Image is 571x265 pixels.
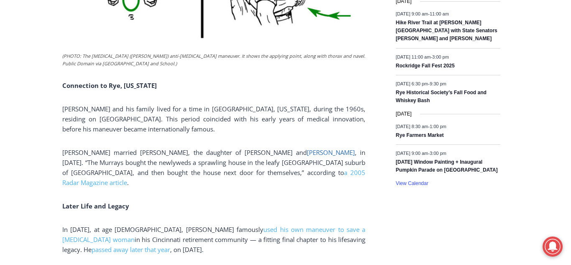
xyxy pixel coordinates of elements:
[396,151,446,156] time: -
[396,110,412,118] time: [DATE]
[170,245,204,254] span: , on [DATE].
[211,0,395,81] div: "[PERSON_NAME] and I covered the [DATE] Parade, which was a really eye opening experience as I ha...
[396,11,449,16] time: -
[430,11,449,16] span: 11:00 am
[92,245,170,254] a: passed away later that year
[396,20,497,43] a: Hike River Trail at [PERSON_NAME][GEOGRAPHIC_DATA] with State Senators [PERSON_NAME] and [PERSON_...
[396,63,455,69] a: Rockridge Fall Fest 2025
[396,180,428,187] a: View Calendar
[62,148,307,157] span: [PERSON_NAME] married [PERSON_NAME], the daughter of [PERSON_NAME] and
[396,54,449,59] time: -
[396,81,428,86] span: [DATE] 6:30 pm
[396,124,428,129] span: [DATE] 8:30 am
[432,54,449,59] span: 3:00 pm
[430,124,446,129] span: 1:00 pm
[396,132,444,139] a: Rye Farmers Market
[62,225,263,234] span: In [DATE], at age [DEMOGRAPHIC_DATA], [PERSON_NAME] famously
[396,159,498,174] a: [DATE] Window Painting + Inaugural Pumpkin Parade on [GEOGRAPHIC_DATA]
[62,235,365,254] span: in his Cincinnati retirement community — a fitting final chapter to his lifesaving legacy. He
[396,90,487,104] a: Rye Historical Society’s Fall Food and Whiskey Bash
[62,105,365,133] span: [PERSON_NAME] and his family lived for a time in [GEOGRAPHIC_DATA], [US_STATE], during the 1960s,...
[396,81,446,86] time: -
[396,54,431,59] span: [DATE] 11:00 am
[307,148,355,157] a: [PERSON_NAME]
[396,124,446,129] time: -
[396,11,428,16] span: [DATE] 9:00 am
[62,52,365,67] figcaption: (PHOTO: The [MEDICAL_DATA] ([PERSON_NAME]) anti-[MEDICAL_DATA] maneuver. It shows the applying po...
[62,148,365,177] span: , in [DATE]. “The Murrays bought the newlyweds a sprawling house in the leafy [GEOGRAPHIC_DATA] s...
[127,178,129,187] span: .
[62,81,157,90] b: Connection to Rye, [US_STATE]
[219,83,387,102] span: Intern @ [DOMAIN_NAME]
[430,81,446,86] span: 9:30 pm
[430,151,446,156] span: 3:00 pm
[62,202,129,210] b: Later Life and Legacy
[201,81,405,104] a: Intern @ [DOMAIN_NAME]
[396,151,428,156] span: [DATE] 9:00 am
